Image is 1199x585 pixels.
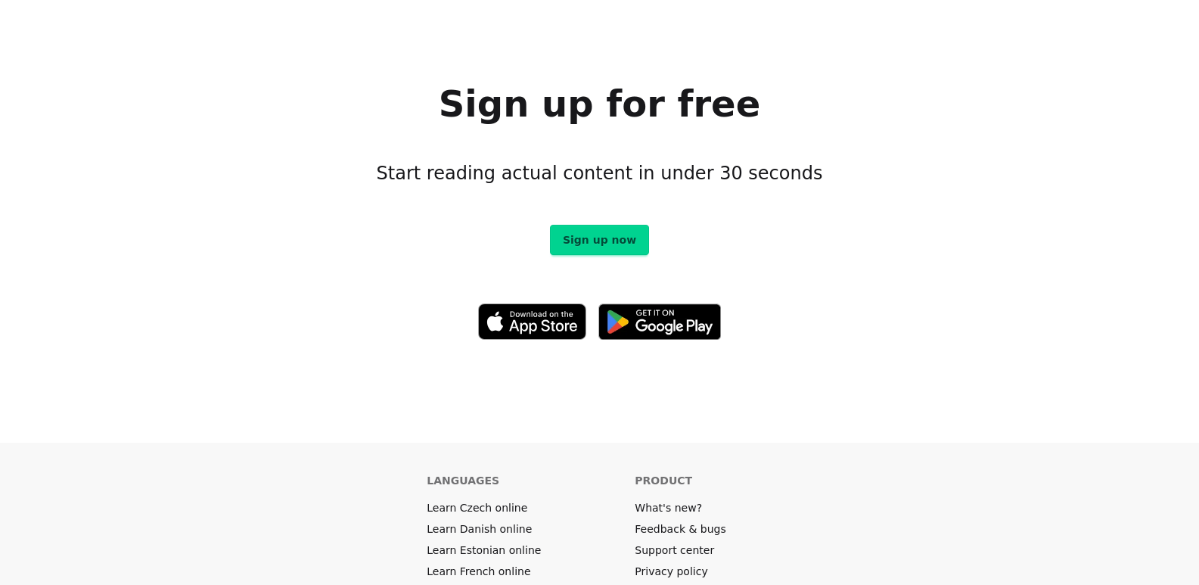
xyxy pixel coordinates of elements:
[377,161,823,185] h3: Start reading actual content in under 30 seconds
[635,543,714,558] a: Support center
[478,303,587,340] img: Download on the App Store
[635,473,692,488] h6: Product
[550,225,649,255] a: Sign up now
[427,500,527,515] a: Learn Czech online
[427,543,541,558] a: Learn Estonian online
[427,564,530,579] a: Learn French online
[427,473,499,488] h6: Languages
[635,521,725,537] a: Feedback & bugs
[635,500,702,515] a: What's new?
[598,303,721,340] img: Get it on Google Play
[427,521,532,537] a: Learn Danish online
[439,86,760,122] h1: Sign up for free
[635,564,707,579] a: Privacy policy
